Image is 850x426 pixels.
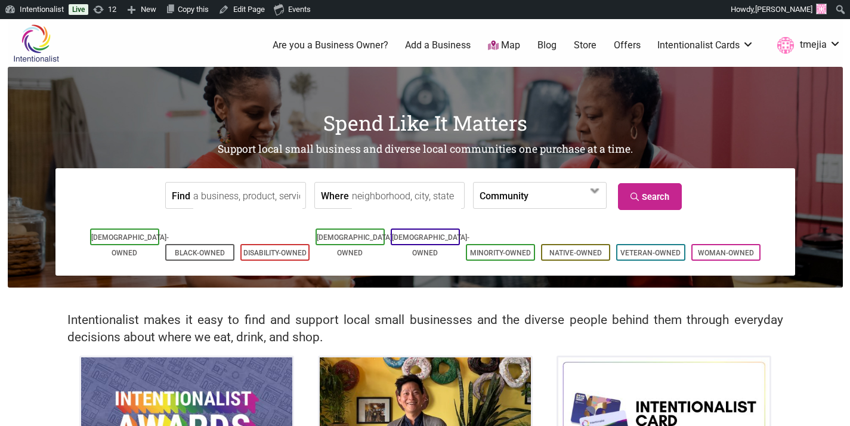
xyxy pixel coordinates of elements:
h2: Intentionalist makes it easy to find and support local small businesses and the diverse people be... [67,311,783,346]
a: Live [69,4,88,15]
a: Offers [614,39,641,52]
a: Woman-Owned [698,249,754,257]
a: Intentionalist Cards [657,39,754,52]
a: Black-Owned [175,249,225,257]
img: Intentionalist [8,24,64,63]
input: neighborhood, city, state [352,183,461,209]
label: Where [321,183,349,208]
a: Native-Owned [549,249,602,257]
a: [DEMOGRAPHIC_DATA]-Owned [392,233,469,257]
a: [DEMOGRAPHIC_DATA]-Owned [91,233,169,257]
a: Veteran-Owned [620,249,681,257]
a: [DEMOGRAPHIC_DATA]-Owned [317,233,394,257]
a: Are you a Business Owner? [273,39,388,52]
a: Map [488,39,520,53]
h2: Support local small business and diverse local communities one purchase at a time. [8,142,843,157]
a: Search [618,183,682,210]
h1: Spend Like It Matters [8,109,843,137]
span: [PERSON_NAME] [755,5,812,14]
a: Minority-Owned [470,249,531,257]
label: Community [480,183,528,208]
input: a business, product, service [193,183,302,209]
label: Find [172,183,190,208]
a: Blog [537,39,557,52]
a: Disability-Owned [243,249,307,257]
a: Store [574,39,596,52]
a: Add a Business [405,39,471,52]
a: tmejia [771,35,841,56]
